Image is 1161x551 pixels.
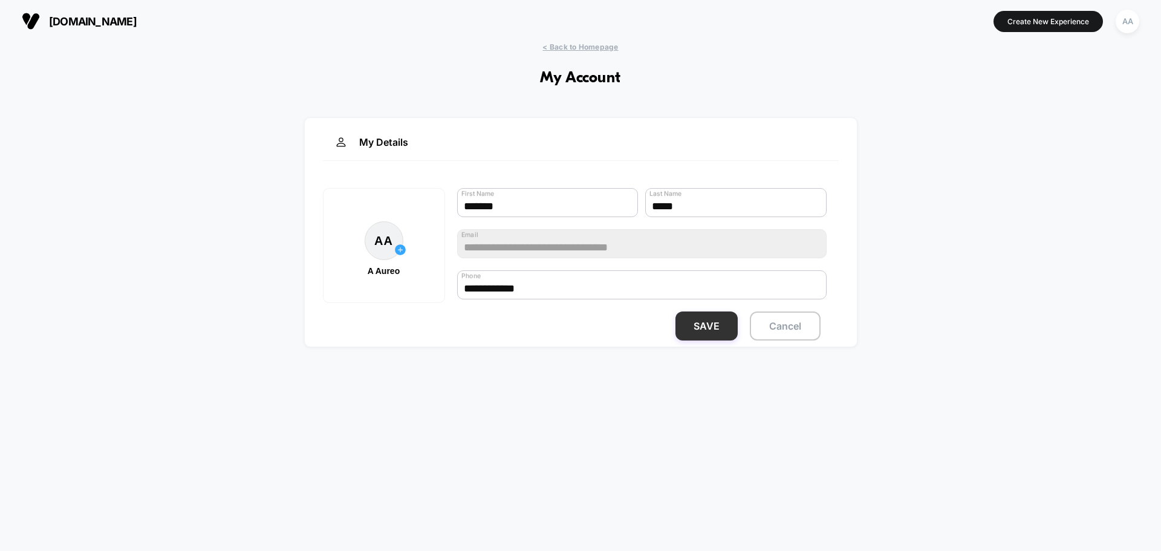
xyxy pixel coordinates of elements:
button: Create New Experience [994,11,1103,32]
div: My Details [323,136,839,161]
button: [DOMAIN_NAME] [18,11,140,31]
button: Save [675,311,738,341]
button: Cancel [750,311,821,341]
span: < Back to Homepage [542,42,618,51]
img: Visually logo [22,12,40,30]
button: AAA Aureo [323,188,445,303]
div: AA [365,221,403,260]
h1: My Account [540,70,621,87]
button: AA [1112,9,1143,34]
p: A Aureo [336,266,432,276]
div: AA [1116,10,1139,33]
span: [DOMAIN_NAME] [49,15,137,28]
